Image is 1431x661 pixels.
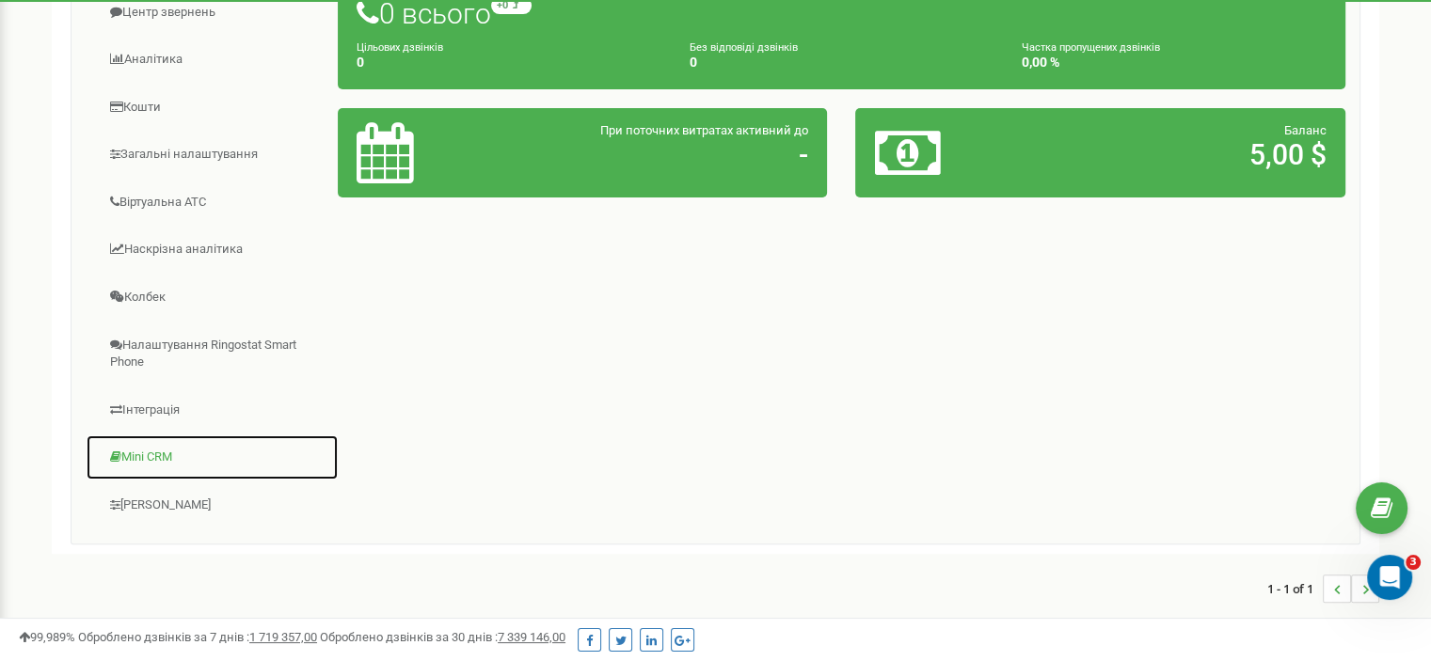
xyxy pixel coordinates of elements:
nav: ... [1267,556,1379,622]
a: Загальні налаштування [86,132,339,178]
a: Віртуальна АТС [86,180,339,226]
span: Оброблено дзвінків за 7 днів : [78,630,317,644]
iframe: Intercom live chat [1367,555,1412,600]
a: Колбек [86,275,339,321]
span: При поточних витратах активний до [600,123,808,137]
small: Без відповіді дзвінків [690,41,798,54]
h4: 0 [357,55,661,70]
h4: 0,00 % [1022,55,1327,70]
u: 1 719 357,00 [249,630,317,644]
h2: - [517,139,808,170]
small: Частка пропущених дзвінків [1022,41,1160,54]
a: Налаштування Ringostat Smart Phone [86,323,339,386]
span: 3 [1406,555,1421,570]
small: Цільових дзвінків [357,41,443,54]
span: 99,989% [19,630,75,644]
h4: 0 [690,55,994,70]
span: Оброблено дзвінків за 30 днів : [320,630,565,644]
u: 7 339 146,00 [498,630,565,644]
span: 1 - 1 of 1 [1267,574,1323,603]
h2: 5,00 $ [1035,139,1327,170]
a: Mini CRM [86,434,339,480]
a: [PERSON_NAME] [86,482,339,528]
a: Аналiтика [86,37,339,83]
span: Баланс [1284,123,1327,137]
a: Кошти [86,85,339,131]
a: Інтеграція [86,387,339,433]
a: Наскрізна аналітика [86,227,339,273]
